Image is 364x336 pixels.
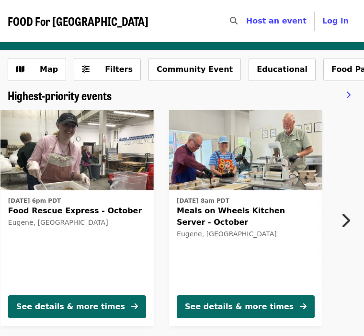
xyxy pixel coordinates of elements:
span: Highest-priority events [8,87,112,104]
i: search icon [230,16,238,25]
button: See details & more times [177,295,315,318]
i: chevron-right icon [346,91,351,100]
span: Map [40,65,58,74]
a: See details for "Food Rescue Express - October" [0,110,154,326]
div: Eugene, [GEOGRAPHIC_DATA] [8,219,146,227]
button: Community Event [148,58,241,81]
span: FOOD For [GEOGRAPHIC_DATA] [8,12,148,29]
a: Highest-priority events [8,89,112,103]
img: Food Rescue Express - October organized by FOOD For Lane County [0,110,154,191]
i: arrow-right icon [131,302,138,311]
i: arrow-right icon [300,302,307,311]
div: Eugene, [GEOGRAPHIC_DATA] [177,230,315,238]
button: Educational [249,58,316,81]
button: See details & more times [8,295,146,318]
time: [DATE] 8am PDT [177,197,229,205]
button: Show map view [8,58,66,81]
i: sliders-h icon [82,65,90,74]
span: Filters [105,65,133,74]
input: Search [243,10,251,33]
span: Log in [322,16,349,25]
a: See details for "Meals on Wheels Kitchen Server - October" [169,110,322,326]
i: map icon [16,65,24,74]
a: Host an event [246,16,307,25]
button: Log in [315,12,356,31]
i: chevron-right icon [341,211,350,230]
button: Next item [332,207,364,234]
div: See details & more times [16,301,125,313]
a: FOOD For [GEOGRAPHIC_DATA] [8,14,148,28]
div: See details & more times [185,301,294,313]
img: Meals on Wheels Kitchen Server - October organized by FOOD For Lane County [169,110,322,191]
span: Meals on Wheels Kitchen Server - October [177,205,315,228]
button: Filters (0 selected) [74,58,141,81]
time: [DATE] 6pm PDT [8,197,61,205]
span: Food Rescue Express - October [8,205,146,217]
